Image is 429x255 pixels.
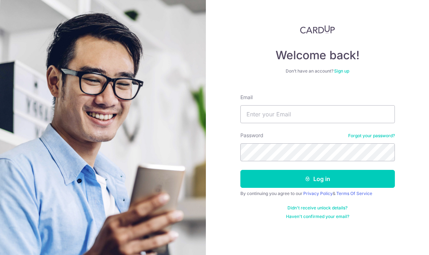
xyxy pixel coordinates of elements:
[287,205,347,211] a: Didn't receive unlock details?
[300,25,335,34] img: CardUp Logo
[240,48,395,62] h4: Welcome back!
[303,191,333,196] a: Privacy Policy
[240,132,263,139] label: Password
[240,170,395,188] button: Log in
[240,94,253,101] label: Email
[240,191,395,196] div: By continuing you agree to our &
[240,68,395,74] div: Don’t have an account?
[336,191,372,196] a: Terms Of Service
[286,214,349,219] a: Haven't confirmed your email?
[348,133,395,139] a: Forgot your password?
[334,68,349,74] a: Sign up
[240,105,395,123] input: Enter your Email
